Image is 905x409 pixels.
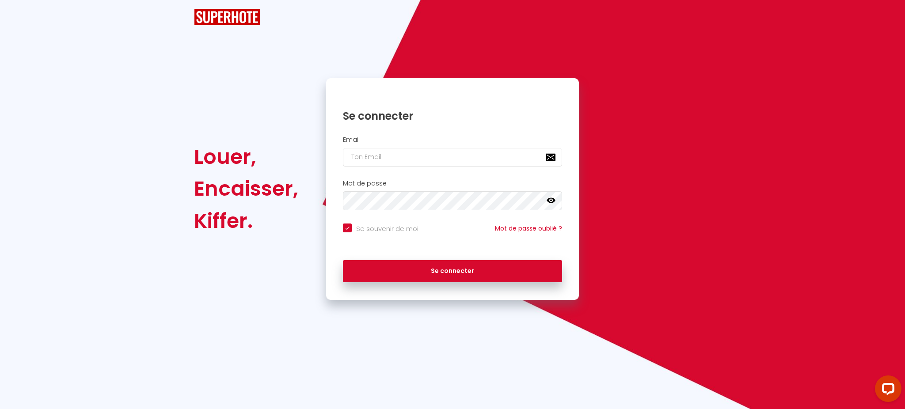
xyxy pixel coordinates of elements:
[343,109,562,123] h1: Se connecter
[194,173,298,204] div: Encaisser,
[343,180,562,187] h2: Mot de passe
[343,260,562,282] button: Se connecter
[194,9,260,25] img: SuperHote logo
[343,148,562,167] input: Ton Email
[495,224,562,233] a: Mot de passe oublié ?
[194,141,298,173] div: Louer,
[194,205,298,237] div: Kiffer.
[343,136,562,144] h2: Email
[868,372,905,409] iframe: LiveChat chat widget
